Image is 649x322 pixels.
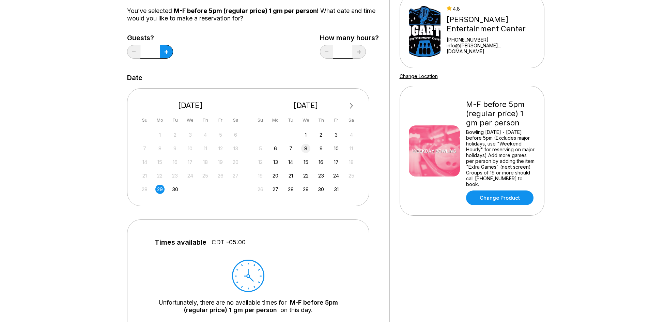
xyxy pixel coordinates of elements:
[331,157,341,167] div: Choose Friday, October 17th, 2025
[286,185,295,194] div: Choose Tuesday, October 28th, 2025
[301,157,310,167] div: Choose Wednesday, October 15th, 2025
[186,157,195,167] div: Not available Wednesday, September 17th, 2025
[231,171,240,180] div: Not available Saturday, September 27th, 2025
[184,299,338,313] a: M-F before 5pm (regular price) 1 gm per person
[155,185,165,194] div: Choose Monday, September 29th, 2025
[127,34,173,42] label: Guests?
[138,101,243,110] div: [DATE]
[186,130,195,139] div: Not available Wednesday, September 3rd, 2025
[231,116,240,125] div: Sa
[286,171,295,180] div: Choose Tuesday, October 21st, 2025
[286,157,295,167] div: Choose Tuesday, October 14th, 2025
[331,144,341,153] div: Choose Friday, October 10th, 2025
[155,171,165,180] div: Not available Monday, September 22nd, 2025
[331,130,341,139] div: Choose Friday, October 3rd, 2025
[316,157,326,167] div: Choose Thursday, October 16th, 2025
[347,130,356,139] div: Not available Saturday, October 4th, 2025
[316,130,326,139] div: Choose Thursday, October 2nd, 2025
[127,7,379,22] div: You’ve selected ! What date and time would you like to make a reservation for?
[201,130,210,139] div: Not available Thursday, September 4th, 2025
[212,239,246,246] span: CDT -05:00
[301,171,310,180] div: Choose Wednesday, October 22nd, 2025
[216,171,225,180] div: Not available Friday, September 26th, 2025
[170,116,180,125] div: Tu
[231,157,240,167] div: Not available Saturday, September 20th, 2025
[201,171,210,180] div: Not available Thursday, September 25th, 2025
[409,6,441,57] img: Bogart's Entertainment Center
[155,116,165,125] div: Mo
[256,144,265,153] div: Not available Sunday, October 5th, 2025
[347,116,356,125] div: Sa
[216,116,225,125] div: Fr
[155,144,165,153] div: Not available Monday, September 8th, 2025
[148,299,349,314] div: Unfortunately, there are no available times for on this day.
[253,101,359,110] div: [DATE]
[346,101,357,111] button: Next Month
[231,144,240,153] div: Not available Saturday, September 13th, 2025
[216,157,225,167] div: Not available Friday, September 19th, 2025
[447,15,535,33] div: [PERSON_NAME] Entertainment Center
[127,74,142,81] label: Date
[331,185,341,194] div: Choose Friday, October 31st, 2025
[155,239,206,246] span: Times available
[447,6,535,12] div: 4.8
[347,157,356,167] div: Not available Saturday, October 18th, 2025
[140,144,149,153] div: Not available Sunday, September 7th, 2025
[139,129,242,194] div: month 2025-09
[331,171,341,180] div: Choose Friday, October 24th, 2025
[320,34,379,42] label: How many hours?
[466,190,534,205] a: Change Product
[316,144,326,153] div: Choose Thursday, October 9th, 2025
[186,171,195,180] div: Not available Wednesday, September 24th, 2025
[231,130,240,139] div: Not available Saturday, September 6th, 2025
[140,157,149,167] div: Not available Sunday, September 14th, 2025
[170,157,180,167] div: Not available Tuesday, September 16th, 2025
[400,73,438,79] a: Change Location
[331,116,341,125] div: Fr
[301,185,310,194] div: Choose Wednesday, October 29th, 2025
[271,171,280,180] div: Choose Monday, October 20th, 2025
[301,130,310,139] div: Choose Wednesday, October 1st, 2025
[316,116,326,125] div: Th
[271,185,280,194] div: Choose Monday, October 27th, 2025
[256,185,265,194] div: Not available Sunday, October 26th, 2025
[186,116,195,125] div: We
[301,116,310,125] div: We
[466,129,535,187] div: Bowling [DATE] - [DATE] before 5pm (Excludes major holidays, use "Weekend Hourly" for reserving o...
[347,144,356,153] div: Not available Saturday, October 11th, 2025
[256,157,265,167] div: Not available Sunday, October 12th, 2025
[286,144,295,153] div: Choose Tuesday, October 7th, 2025
[155,157,165,167] div: Not available Monday, September 15th, 2025
[256,171,265,180] div: Not available Sunday, October 19th, 2025
[140,171,149,180] div: Not available Sunday, September 21st, 2025
[301,144,310,153] div: Choose Wednesday, October 8th, 2025
[216,144,225,153] div: Not available Friday, September 12th, 2025
[170,130,180,139] div: Not available Tuesday, September 2nd, 2025
[447,37,535,43] div: [PHONE_NUMBER]
[170,171,180,180] div: Not available Tuesday, September 23rd, 2025
[271,116,280,125] div: Mo
[170,185,180,194] div: Choose Tuesday, September 30th, 2025
[316,185,326,194] div: Choose Thursday, October 30th, 2025
[201,116,210,125] div: Th
[256,116,265,125] div: Su
[286,116,295,125] div: Tu
[140,116,149,125] div: Su
[140,185,149,194] div: Not available Sunday, September 28th, 2025
[255,129,357,194] div: month 2025-10
[347,171,356,180] div: Not available Saturday, October 25th, 2025
[271,144,280,153] div: Choose Monday, October 6th, 2025
[316,171,326,180] div: Choose Thursday, October 23rd, 2025
[186,144,195,153] div: Not available Wednesday, September 10th, 2025
[447,43,535,54] a: info@[PERSON_NAME]...[DOMAIN_NAME]
[201,157,210,167] div: Not available Thursday, September 18th, 2025
[216,130,225,139] div: Not available Friday, September 5th, 2025
[466,100,535,127] div: M-F before 5pm (regular price) 1 gm per person
[409,125,460,177] img: M-F before 5pm (regular price) 1 gm per person
[170,144,180,153] div: Not available Tuesday, September 9th, 2025
[174,7,317,14] span: M-F before 5pm (regular price) 1 gm per person
[155,130,165,139] div: Not available Monday, September 1st, 2025
[201,144,210,153] div: Not available Thursday, September 11th, 2025
[271,157,280,167] div: Choose Monday, October 13th, 2025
